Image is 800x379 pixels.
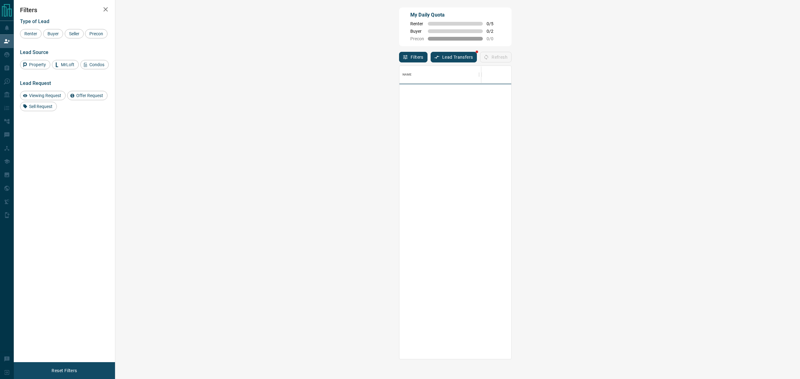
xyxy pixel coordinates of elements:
[20,91,66,100] div: Viewing Request
[20,102,57,111] div: Sell Request
[487,29,500,34] span: 0 / 2
[22,31,39,36] span: Renter
[67,31,82,36] span: Seller
[20,18,49,24] span: Type of Lead
[20,80,51,86] span: Lead Request
[80,60,109,69] div: Condos
[20,6,109,14] h2: Filters
[47,365,81,376] button: Reset Filters
[67,91,107,100] div: Offer Request
[20,60,50,69] div: Property
[402,66,412,83] div: Name
[45,31,61,36] span: Buyer
[74,93,105,98] span: Offer Request
[87,62,107,67] span: Condos
[20,29,42,38] div: Renter
[87,31,105,36] span: Precon
[27,62,48,67] span: Property
[43,29,63,38] div: Buyer
[399,52,427,62] button: Filters
[59,62,77,67] span: MrLoft
[410,21,424,26] span: Renter
[85,29,107,38] div: Precon
[487,36,500,41] span: 0 / 0
[431,52,477,62] button: Lead Transfers
[52,60,79,69] div: MrLoft
[27,104,55,109] span: Sell Request
[20,49,48,55] span: Lead Source
[65,29,84,38] div: Seller
[487,21,500,26] span: 0 / 5
[410,11,500,19] p: My Daily Quota
[410,36,424,41] span: Precon
[410,29,424,34] span: Buyer
[399,66,479,83] div: Name
[27,93,63,98] span: Viewing Request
